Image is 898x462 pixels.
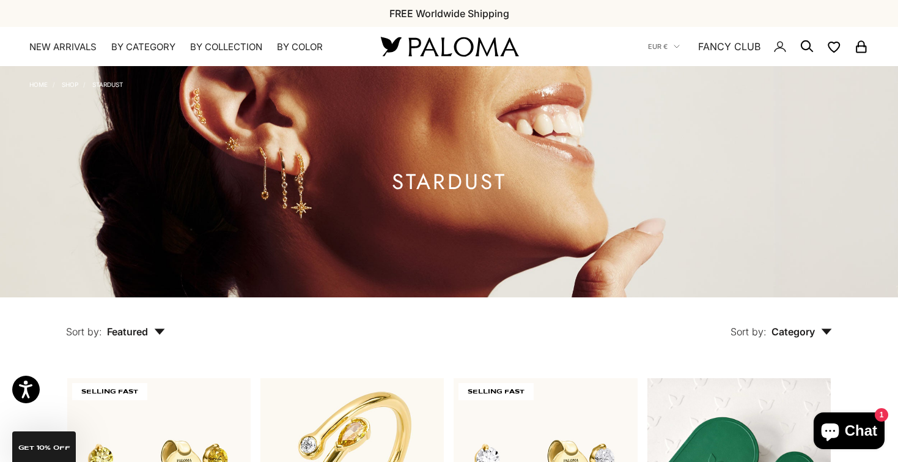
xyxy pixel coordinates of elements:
[698,39,760,54] a: FANCY CLUB
[107,326,165,338] span: Featured
[18,445,70,451] span: GET 10% Off
[38,297,193,349] button: Sort by: Featured
[111,41,175,53] summary: By Category
[648,41,668,52] span: EUR €
[392,174,507,190] h1: Stardust
[92,81,123,88] a: Stardust
[29,41,97,53] a: NEW ARRIVALS
[771,326,832,338] span: Category
[66,326,102,338] span: Sort by:
[702,297,860,349] button: Sort by: Category
[29,81,48,88] a: Home
[648,27,869,66] nav: Secondary navigation
[389,6,509,21] p: FREE Worldwide Shipping
[458,383,534,400] span: SELLING FAST
[62,81,78,88] a: Shop
[72,383,147,400] span: SELLING FAST
[648,41,680,52] button: EUR €
[29,41,351,53] nav: Primary navigation
[29,78,123,88] nav: Breadcrumb
[731,326,767,338] span: Sort by:
[12,431,76,462] div: GET 10% Off
[810,412,888,452] inbox-online-store-chat: Shopify online store chat
[190,41,262,53] summary: By Collection
[277,41,323,53] summary: By Color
